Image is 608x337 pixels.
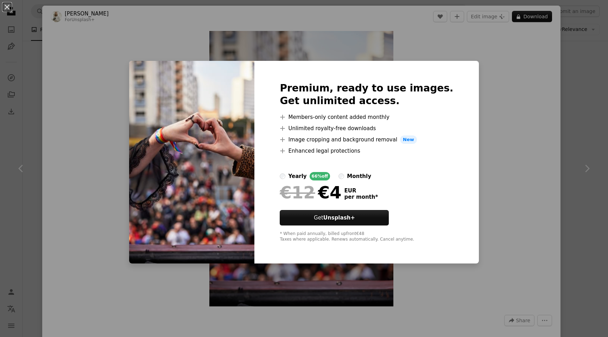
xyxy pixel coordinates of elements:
[338,173,344,179] input: monthly
[280,183,341,202] div: €4
[344,187,378,194] span: EUR
[280,82,453,107] h2: Premium, ready to use images. Get unlimited access.
[347,172,371,180] div: monthly
[280,147,453,155] li: Enhanced legal protections
[280,113,453,121] li: Members-only content added monthly
[280,210,389,225] button: GetUnsplash+
[400,135,417,144] span: New
[344,194,378,200] span: per month *
[280,183,315,202] span: €12
[288,172,306,180] div: yearly
[310,172,330,180] div: 66% off
[129,61,254,263] img: premium_photo-1688754799604-f0c256d84b56
[323,215,355,221] strong: Unsplash+
[280,135,453,144] li: Image cropping and background removal
[280,231,453,242] div: * When paid annually, billed upfront €48 Taxes where applicable. Renews automatically. Cancel any...
[280,173,285,179] input: yearly66%off
[280,124,453,133] li: Unlimited royalty-free downloads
